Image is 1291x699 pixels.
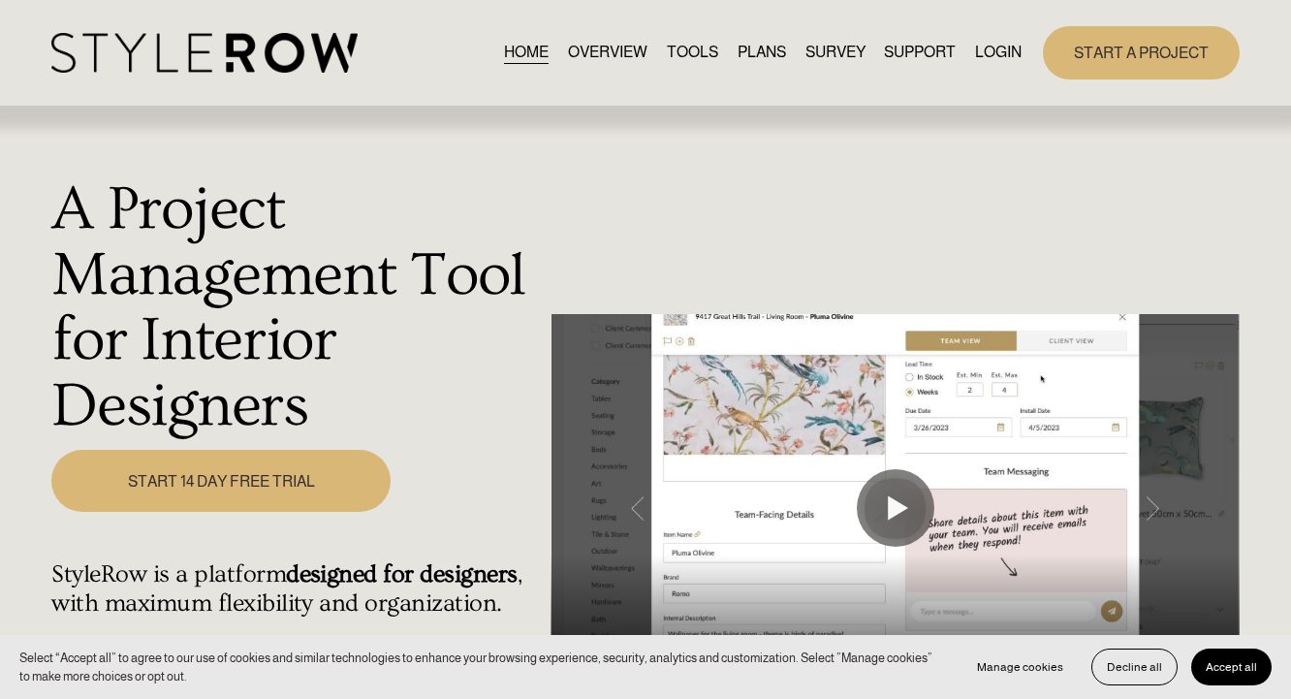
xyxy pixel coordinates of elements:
[857,469,934,547] button: Play
[977,660,1063,674] span: Manage cookies
[1191,649,1272,685] button: Accept all
[805,40,866,66] a: SURVEY
[884,40,956,66] a: folder dropdown
[884,41,956,64] span: SUPPORT
[51,33,357,73] img: StyleRow
[1206,660,1257,674] span: Accept all
[568,40,647,66] a: OVERVIEW
[738,40,786,66] a: PLANS
[286,560,518,588] strong: designed for designers
[1091,649,1178,685] button: Decline all
[975,40,1022,66] a: LOGIN
[667,40,718,66] a: TOOLS
[1043,26,1240,79] a: START A PROJECT
[51,560,540,619] h4: StyleRow is a platform , with maximum flexibility and organization.
[504,40,549,66] a: HOME
[51,177,540,439] h1: A Project Management Tool for Interior Designers
[19,649,943,685] p: Select “Accept all” to agree to our use of cookies and similar technologies to enhance your brows...
[962,649,1078,685] button: Manage cookies
[51,450,391,512] a: START 14 DAY FREE TRIAL
[1107,660,1162,674] span: Decline all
